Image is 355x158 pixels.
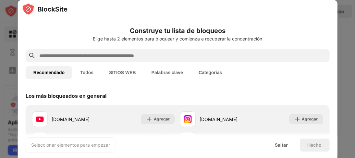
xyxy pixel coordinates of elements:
[28,52,36,60] img: search.svg
[22,3,67,16] img: logo-blocksite.svg
[26,93,106,99] font: Los más bloqueados en general
[36,115,44,123] img: favicons
[130,27,226,35] font: Construye tu lista de bloqueos
[199,70,222,75] font: Categorías
[26,66,72,79] button: Recomendado
[200,117,238,122] font: [DOMAIN_NAME]
[80,70,93,75] font: Todos
[93,36,262,41] font: Elige hasta 2 elementos para bloquear y comienza a recuperar la concentración
[307,142,322,148] font: Hecho
[109,70,136,75] font: SITIOS WEB
[31,142,110,148] font: Seleccionar elementos para empezar
[154,117,170,121] font: Agregar
[144,66,191,79] button: Palabras clave
[275,142,288,148] font: Saltar
[191,66,230,79] button: Categorías
[302,117,318,121] font: Agregar
[52,117,90,122] font: [DOMAIN_NAME]
[33,70,65,75] font: Recomendado
[101,66,143,79] button: SITIOS WEB
[184,115,192,123] img: favicons
[152,70,183,75] font: Palabras clave
[72,66,101,79] button: Todos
